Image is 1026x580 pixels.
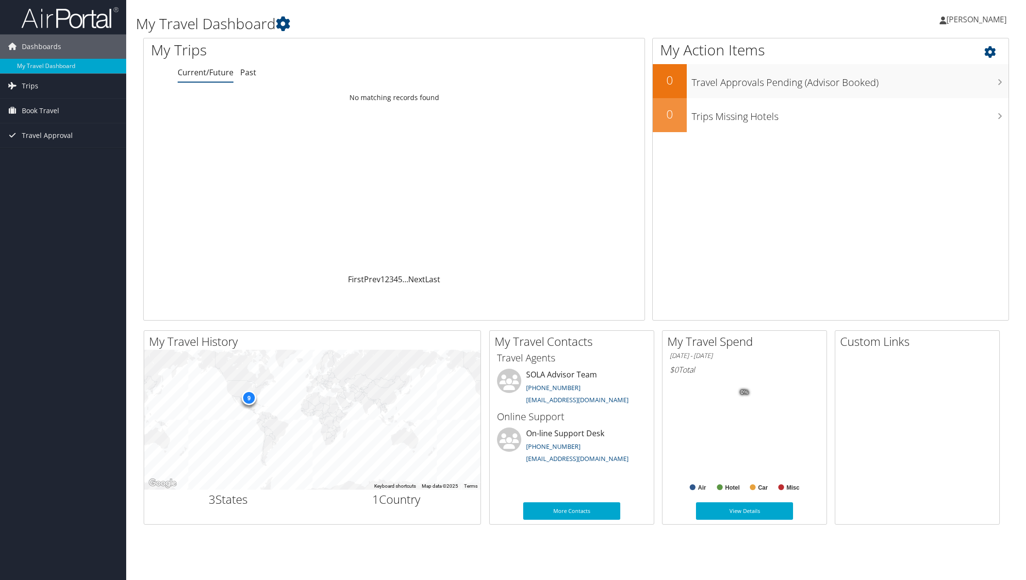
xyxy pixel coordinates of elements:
a: 0Trips Missing Hotels [653,98,1009,132]
a: [PHONE_NUMBER] [526,442,580,451]
h2: Country [320,491,474,508]
text: Hotel [725,484,740,491]
a: [PHONE_NUMBER] [526,383,580,392]
a: First [348,274,364,285]
img: Google [147,477,179,490]
text: Air [698,484,706,491]
a: More Contacts [523,502,620,520]
h2: 0 [653,72,687,88]
h3: Travel Agents [497,351,646,365]
h2: My Travel Contacts [495,333,654,350]
text: Car [758,484,768,491]
h2: Custom Links [840,333,999,350]
a: Past [240,67,256,78]
span: $0 [670,364,678,375]
span: 3 [209,491,215,507]
a: Current/Future [178,67,233,78]
span: Dashboards [22,34,61,59]
h1: My Action Items [653,40,1009,60]
a: 2 [385,274,389,285]
h1: My Trips [151,40,429,60]
a: Next [408,274,425,285]
span: Book Travel [22,99,59,123]
a: Terms (opens in new tab) [464,483,478,489]
h6: Total [670,364,819,375]
span: Travel Approval [22,123,73,148]
span: 1 [372,491,379,507]
button: Keyboard shortcuts [374,483,416,490]
img: airportal-logo.png [21,6,118,29]
a: Prev [364,274,381,285]
tspan: 0% [741,390,748,395]
h2: My Travel Spend [667,333,827,350]
a: View Details [696,502,793,520]
li: SOLA Advisor Team [492,369,651,409]
a: [EMAIL_ADDRESS][DOMAIN_NAME] [526,454,629,463]
a: [PERSON_NAME] [940,5,1016,34]
h1: My Travel Dashboard [136,14,723,34]
a: 1 [381,274,385,285]
li: On-line Support Desk [492,427,651,467]
a: [EMAIL_ADDRESS][DOMAIN_NAME] [526,395,629,404]
h3: Online Support [497,410,646,424]
h3: Travel Approvals Pending (Advisor Booked) [692,71,1009,89]
h6: [DATE] - [DATE] [670,351,819,360]
span: … [402,274,408,285]
a: 4 [394,274,398,285]
a: 0Travel Approvals Pending (Advisor Booked) [653,64,1009,98]
a: Open this area in Google Maps (opens a new window) [147,477,179,490]
h2: States [151,491,305,508]
a: Last [425,274,440,285]
span: [PERSON_NAME] [946,14,1007,25]
h3: Trips Missing Hotels [692,105,1009,123]
h2: 0 [653,106,687,122]
span: Map data ©2025 [422,483,458,489]
a: 5 [398,274,402,285]
a: 3 [389,274,394,285]
h2: My Travel History [149,333,480,350]
text: Misc [787,484,800,491]
div: 9 [242,391,256,405]
td: No matching records found [144,89,645,106]
span: Trips [22,74,38,98]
